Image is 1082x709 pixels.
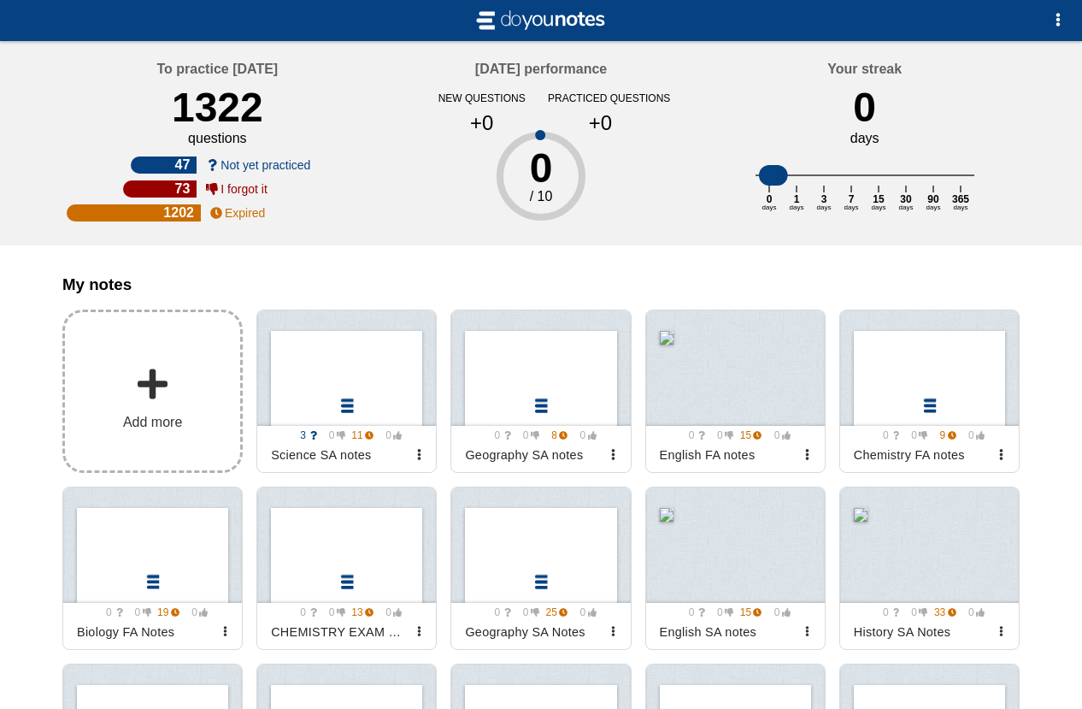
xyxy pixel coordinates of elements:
a: 0 0 8 0 Geography SA notes [450,310,631,473]
span: 0 [291,606,317,618]
span: 33 [931,606,956,618]
span: 25 [543,606,568,618]
text: days [789,204,803,211]
a: 0 0 33 0 History SA Notes [839,487,1020,650]
text: 0 [766,193,772,205]
span: 0 [903,429,928,441]
h4: To practice [DATE] [157,62,279,77]
span: 3 [291,429,317,441]
span: 0 [320,606,345,618]
span: 0 [571,429,597,441]
span: 0 [679,429,705,441]
span: 0 [320,429,345,441]
img: svg+xml;base64,CiAgICAgIDxzdmcgdmlld0JveD0iLTIgLTIgMjAgNCIgeG1sbnM9Imh0dHA6Ly93d3cudzMub3JnLzIwMD... [473,7,609,34]
div: +0 [555,111,646,135]
h4: [DATE] performance [475,62,607,77]
div: Geography SA notes [458,441,603,469]
text: days [898,204,913,211]
span: 0 [183,606,209,618]
span: Expired [225,206,265,220]
a: 0 0 15 0 English SA notes [645,487,826,650]
span: 0 [485,429,511,441]
span: 13 [348,606,373,618]
a: 0 0 25 0 Geography SA Notes [450,487,631,650]
a: 3 0 11 0 Science SA notes [256,310,437,473]
div: Biology FA Notes [70,618,215,646]
div: History SA Notes [847,618,991,646]
div: Geography SA Notes [458,618,603,646]
h3: My notes [62,275,1020,294]
div: English SA notes [653,618,797,646]
a: 0 0 19 0 Biology FA Notes [62,487,243,650]
text: 15 [873,193,885,205]
a: 0 0 15 0 English FA notes [645,310,826,473]
div: questions [188,131,247,146]
div: new questions [429,92,534,104]
div: Chemistry FA notes [847,441,991,469]
span: Not yet practiced [221,158,310,172]
a: 0 0 9 0 Chemistry FA notes [839,310,1020,473]
text: 7 [848,193,854,205]
span: 11 [348,429,373,441]
span: 0 [377,606,403,618]
div: 73 [123,180,197,198]
text: days [926,204,940,211]
span: 0 [903,606,928,618]
div: Science SA notes [264,441,409,469]
text: 365 [952,193,969,205]
div: 1202 [67,204,201,222]
span: 9 [931,429,956,441]
text: 3 [820,193,826,205]
text: 90 [927,193,939,205]
span: 0 [377,429,403,441]
span: 15 [737,606,762,618]
span: 0 [679,606,705,618]
text: days [953,204,967,211]
div: days [850,131,879,146]
span: 19 [154,606,179,618]
text: 30 [900,193,912,205]
span: 0 [97,606,123,618]
span: Add more [123,415,182,430]
text: days [871,204,885,211]
span: 0 [959,429,985,441]
span: 0 [709,429,734,441]
text: days [816,204,831,211]
span: 0 [765,606,791,618]
text: days [762,204,776,211]
span: 0 [126,606,151,618]
span: I forgot it [221,182,267,196]
div: 1322 [172,84,263,131]
a: 0 0 13 0 CHEMISTRY EXAM NOTES [256,487,437,650]
span: 0 [959,606,985,618]
div: practiced questions [548,92,653,104]
div: English FA notes [653,441,797,469]
span: 15 [737,429,762,441]
span: 0 [514,606,539,618]
button: Options [1041,3,1075,38]
text: days [844,204,858,211]
div: 47 [131,157,197,174]
span: 0 [765,429,791,441]
h4: Your streak [827,62,902,77]
div: 0 [853,84,876,131]
span: 8 [543,429,568,441]
span: 0 [873,429,899,441]
span: 0 [485,606,511,618]
div: / 10 [422,189,659,204]
text: 1 [793,193,799,205]
div: CHEMISTRY EXAM NOTES [264,618,409,646]
div: +0 [436,111,527,135]
div: 0 [422,148,659,189]
span: 0 [873,606,899,618]
span: 0 [514,429,539,441]
span: 0 [709,606,734,618]
span: 0 [571,606,597,618]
